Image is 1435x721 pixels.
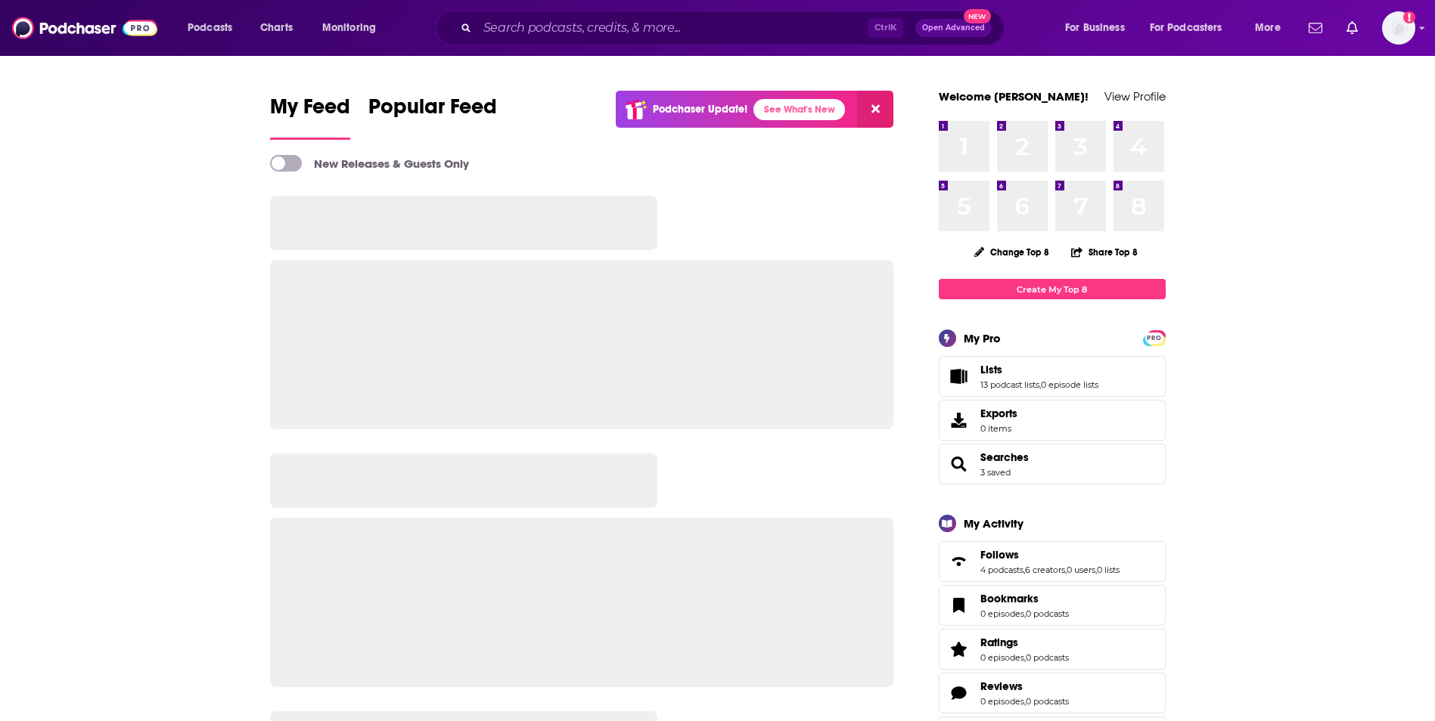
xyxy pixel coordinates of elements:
[939,629,1166,670] span: Ratings
[980,548,1019,562] span: Follows
[939,400,1166,441] a: Exports
[368,94,497,140] a: Popular Feed
[1145,333,1163,344] span: PRO
[939,279,1166,299] a: Create My Top 8
[1140,16,1244,40] button: open menu
[188,17,232,39] span: Podcasts
[1255,17,1281,39] span: More
[477,16,868,40] input: Search podcasts, credits, & more...
[250,16,302,40] a: Charts
[1070,237,1138,267] button: Share Top 8
[980,363,1098,376] a: Lists
[939,585,1166,626] span: Bookmarks
[939,356,1166,397] span: Lists
[980,565,1023,575] a: 4 podcasts
[753,99,845,120] a: See What's New
[964,331,1001,345] div: My Pro
[980,636,1069,649] a: Ratings
[1150,17,1222,39] span: For Podcasters
[1340,15,1364,41] a: Show notifications dropdown
[980,407,1017,420] span: Exports
[1024,652,1026,663] span: ,
[1244,16,1300,40] button: open menu
[980,636,1018,649] span: Ratings
[965,243,1059,261] button: Change Top 8
[1041,379,1098,390] a: 0 episode lists
[1095,565,1097,575] span: ,
[1403,11,1415,23] svg: Add a profile image
[944,366,974,387] a: Lists
[1026,608,1069,619] a: 0 podcasts
[980,423,1017,434] span: 0 items
[944,453,974,475] a: Searches
[270,155,469,172] a: New Releases & Guests Only
[980,679,1023,693] span: Reviews
[980,679,1069,693] a: Reviews
[980,379,1039,390] a: 13 podcast lists
[1026,652,1069,663] a: 0 podcasts
[1039,379,1041,390] span: ,
[1382,11,1415,45] span: Logged in as smacnaughton
[964,516,1023,531] div: My Activity
[944,595,974,616] a: Bookmarks
[939,444,1166,484] span: Searches
[980,548,1120,562] a: Follows
[980,608,1024,619] a: 0 episodes
[1065,565,1067,575] span: ,
[653,103,747,116] p: Podchaser Update!
[944,682,974,704] a: Reviews
[944,410,974,431] span: Exports
[1303,15,1328,41] a: Show notifications dropdown
[322,17,376,39] span: Monitoring
[939,673,1166,713] span: Reviews
[915,19,992,37] button: Open AdvancedNew
[1065,17,1125,39] span: For Business
[939,89,1089,104] a: Welcome [PERSON_NAME]!
[1145,332,1163,343] a: PRO
[450,11,1019,45] div: Search podcasts, credits, & more...
[939,541,1166,582] span: Follows
[964,9,991,23] span: New
[270,94,350,128] span: My Feed
[1067,565,1095,575] a: 0 users
[260,17,293,39] span: Charts
[270,94,350,140] a: My Feed
[1055,16,1144,40] button: open menu
[944,639,974,660] a: Ratings
[1104,89,1166,104] a: View Profile
[368,94,497,128] span: Popular Feed
[922,24,985,32] span: Open Advanced
[868,18,903,38] span: Ctrl K
[1026,696,1069,707] a: 0 podcasts
[1024,608,1026,619] span: ,
[177,16,252,40] button: open menu
[980,592,1039,605] span: Bookmarks
[1097,565,1120,575] a: 0 lists
[1024,696,1026,707] span: ,
[980,696,1024,707] a: 0 episodes
[12,14,157,42] img: Podchaser - Follow, Share and Rate Podcasts
[980,363,1002,376] span: Lists
[1382,11,1415,45] img: User Profile
[312,16,396,40] button: open menu
[980,592,1069,605] a: Bookmarks
[1382,11,1415,45] button: Show profile menu
[980,652,1024,663] a: 0 episodes
[944,551,974,572] a: Follows
[1025,565,1065,575] a: 6 creators
[1023,565,1025,575] span: ,
[980,467,1011,478] a: 3 saved
[980,450,1029,464] a: Searches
